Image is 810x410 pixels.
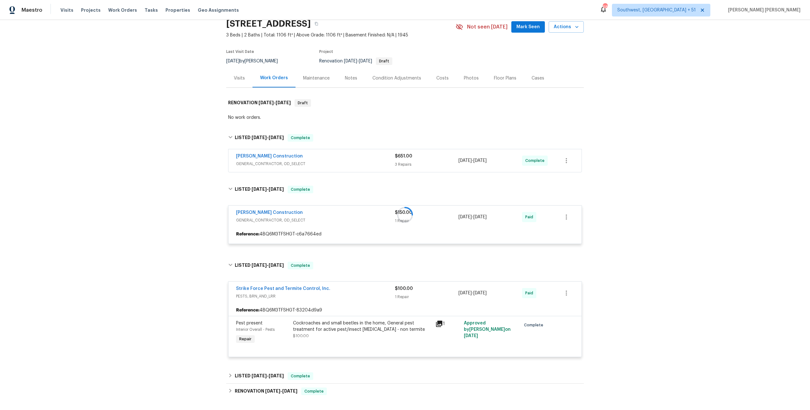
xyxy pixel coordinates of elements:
[467,24,508,30] span: Not seen [DATE]
[726,7,801,13] span: [PERSON_NAME] [PERSON_NAME]
[303,75,330,81] div: Maintenance
[235,372,284,380] h6: LISTED
[60,7,73,13] span: Visits
[236,154,303,158] a: [PERSON_NAME] Construction
[377,59,392,63] span: Draft
[282,389,297,393] span: [DATE]
[532,75,544,81] div: Cases
[473,158,487,163] span: [DATE]
[228,114,582,121] div: No work orders.
[108,7,137,13] span: Work Orders
[260,75,288,81] div: Work Orders
[372,75,421,81] div: Condition Adjustments
[276,100,291,105] span: [DATE]
[22,7,42,13] span: Maestro
[198,7,239,13] span: Geo Assignments
[269,374,284,378] span: [DATE]
[234,75,245,81] div: Visits
[236,328,275,331] span: Interior Overall - Pests
[226,255,584,276] div: LISTED [DATE]-[DATE]Complete
[226,57,285,65] div: by [PERSON_NAME]
[288,135,313,141] span: Complete
[226,32,456,38] span: 3 Beds | 2 Baths | Total: 1106 ft² | Above Grade: 1106 ft² | Basement Finished: N/A | 1945
[345,75,357,81] div: Notes
[226,368,584,384] div: LISTED [DATE]-[DATE]Complete
[259,100,274,105] span: [DATE]
[265,389,297,393] span: -
[458,158,472,163] span: [DATE]
[458,291,472,295] span: [DATE]
[511,21,545,33] button: Mark Seen
[265,389,280,393] span: [DATE]
[295,100,310,106] span: Draft
[235,388,297,395] h6: RENOVATION
[236,307,259,313] b: Reference:
[464,321,511,338] span: Approved by [PERSON_NAME] on
[458,290,487,296] span: -
[464,75,479,81] div: Photos
[228,304,582,316] div: 4BQ6M3TFSHGT-83204d9a9
[145,8,158,12] span: Tasks
[235,262,284,269] h6: LISTED
[252,263,267,267] span: [DATE]
[226,59,240,63] span: [DATE]
[554,23,579,31] span: Actions
[617,7,696,13] span: Southwest, [GEOGRAPHIC_DATA] + 51
[236,161,395,167] span: GENERAL_CONTRACTOR, OD_SELECT
[288,373,313,379] span: Complete
[395,286,413,291] span: $100.00
[525,290,536,296] span: Paid
[252,263,284,267] span: -
[603,4,607,10] div: 685
[344,59,357,63] span: [DATE]
[549,21,584,33] button: Actions
[237,336,254,342] span: Repair
[228,99,291,107] h6: RENOVATION
[395,294,458,300] div: 1 Repair
[311,18,322,29] button: Copy Address
[293,320,432,333] div: Cockroaches and small beetles in the home, General pest treatment for active pest/insect [MEDICAL...
[226,384,584,399] div: RENOVATION [DATE]-[DATE]Complete
[81,7,101,13] span: Projects
[252,135,267,140] span: [DATE]
[302,388,326,394] span: Complete
[269,135,284,140] span: [DATE]
[235,134,284,142] h6: LISTED
[516,23,540,31] span: Mark Seen
[226,93,584,113] div: RENOVATION [DATE]-[DATE]Draft
[293,334,309,338] span: $100.00
[252,135,284,140] span: -
[252,374,284,378] span: -
[236,293,395,299] span: PESTS, BRN_AND_LRR
[226,21,311,27] h2: [STREET_ADDRESS]
[436,75,449,81] div: Costs
[435,320,460,328] div: 1
[395,154,412,158] span: $651.00
[236,286,330,291] a: Strike Force Pest and Termite Control, Inc.
[525,157,547,164] span: Complete
[288,262,313,269] span: Complete
[524,322,546,328] span: Complete
[395,161,458,168] div: 3 Repairs
[226,50,254,54] span: Last Visit Date
[319,59,392,63] span: Renovation
[252,374,267,378] span: [DATE]
[165,7,190,13] span: Properties
[458,157,487,164] span: -
[226,128,584,148] div: LISTED [DATE]-[DATE]Complete
[359,59,372,63] span: [DATE]
[319,50,333,54] span: Project
[473,291,487,295] span: [DATE]
[494,75,516,81] div: Floor Plans
[269,263,284,267] span: [DATE]
[344,59,372,63] span: -
[259,100,291,105] span: -
[464,334,478,338] span: [DATE]
[236,321,263,325] span: Pest present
